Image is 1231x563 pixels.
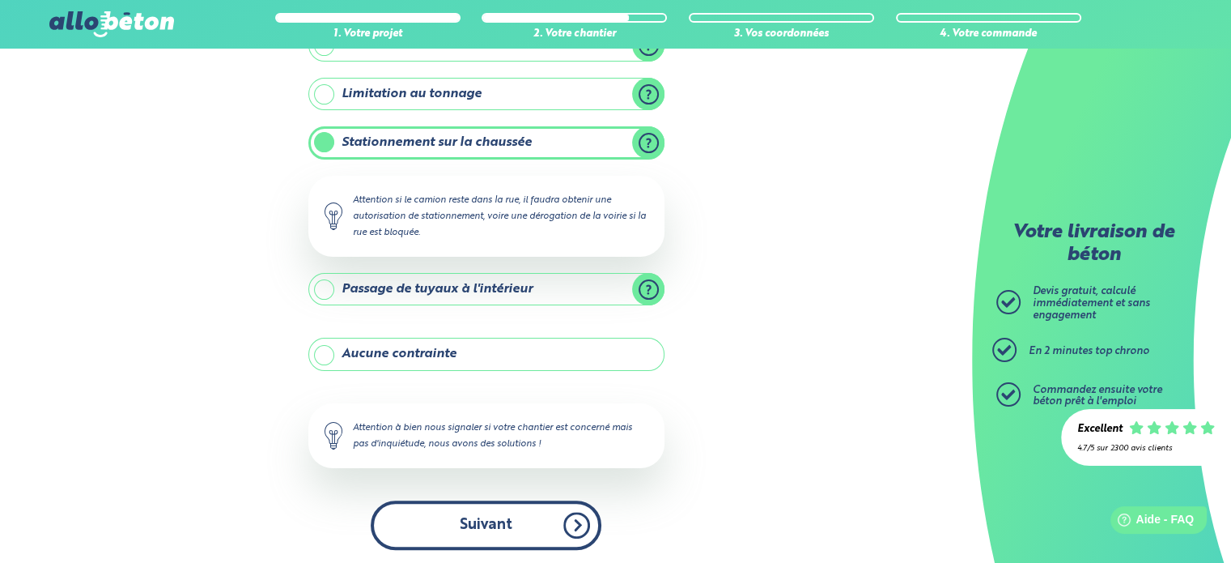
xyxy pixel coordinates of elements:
[275,28,461,41] div: 1. Votre projet
[308,126,664,159] label: Stationnement sur la chaussée
[308,338,664,370] label: Aucune contrainte
[896,28,1081,41] div: 4. Votre commande
[308,176,664,257] div: Attention si le camion reste dans la rue, il faudra obtenir une autorisation de stationnement, vo...
[308,78,664,110] label: Limitation au tonnage
[308,403,664,468] div: Attention à bien nous signaler si votre chantier est concerné mais pas d'inquiétude, nous avons d...
[1087,500,1213,545] iframe: Help widget launcher
[371,501,601,550] button: Suivant
[308,273,664,305] label: Passage de tuyaux à l'intérieur
[49,11,174,37] img: allobéton
[689,28,874,41] div: 3. Vos coordonnées
[482,28,667,41] div: 2. Votre chantier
